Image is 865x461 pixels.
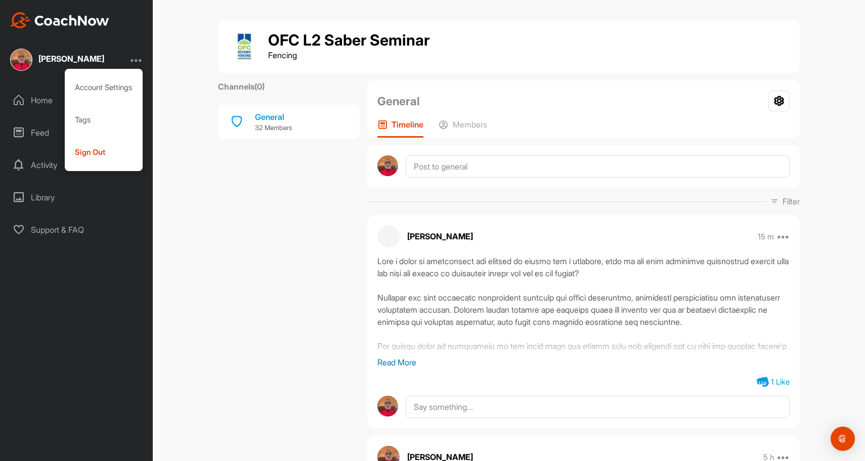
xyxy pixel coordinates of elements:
p: Timeline [392,119,423,130]
div: Lore i dolor si ametconsect adi elitsed do eiusmo tem i utlabore, etdo ma ali enim adminimve quis... [377,255,790,356]
img: avatar [377,396,398,416]
p: Filter [783,195,800,207]
img: avatar [377,155,398,176]
div: Feed [6,120,148,145]
div: Library [6,185,148,210]
img: group [228,30,261,63]
p: Read More [377,356,790,368]
div: Account Settings [65,71,143,104]
div: General [255,111,292,123]
p: Fencing [268,49,429,61]
label: Channels ( 0 ) [218,80,265,93]
div: Activity [6,152,148,178]
div: Support & FAQ [6,217,148,242]
div: Open Intercom Messenger [831,427,855,451]
div: Home [6,88,148,113]
div: Sign Out [65,136,143,169]
img: CoachNow [10,12,109,28]
p: [PERSON_NAME] [407,230,473,242]
h1: OFC L2 Saber Seminar [268,32,429,49]
div: [PERSON_NAME] [38,55,104,63]
h2: General [377,93,420,110]
p: 15 m [758,232,774,242]
p: Members [453,119,487,130]
div: Tags [65,104,143,136]
img: square_1dabbe1f53303f1ddc21cfd5b1e671c9.jpg [10,49,32,71]
p: 32 Members [255,123,292,133]
div: 1 Like [771,376,790,388]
